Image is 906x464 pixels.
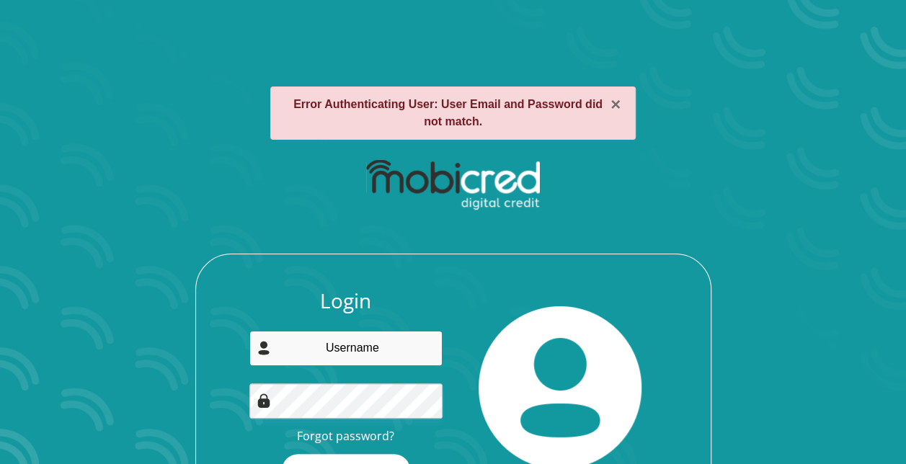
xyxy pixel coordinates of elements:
img: user-icon image [257,341,271,355]
input: Username [249,331,443,366]
strong: Error Authenticating User: User Email and Password did not match. [293,98,603,128]
img: Image [257,393,271,408]
h3: Login [249,289,443,313]
img: mobicred logo [366,160,540,210]
button: × [610,96,621,113]
a: Forgot password? [297,428,394,444]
